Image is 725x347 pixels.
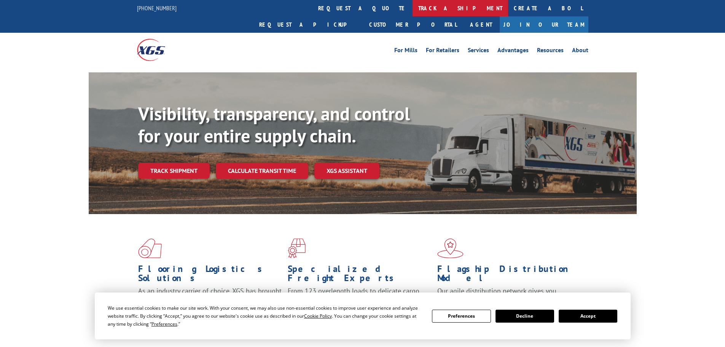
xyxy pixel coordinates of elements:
b: Visibility, transparency, and control for your entire supply chain. [138,102,410,147]
div: We use essential cookies to make our site work. With your consent, we may also use non-essential ... [108,304,423,328]
img: xgs-icon-focused-on-flooring-red [288,238,306,258]
img: xgs-icon-total-supply-chain-intelligence-red [138,238,162,258]
a: Calculate transit time [216,163,308,179]
a: For Retailers [426,47,459,56]
a: XGS ASSISTANT [314,163,379,179]
span: Preferences [151,321,177,327]
a: Track shipment [138,163,210,179]
span: Our agile distribution network gives you nationwide inventory management on demand. [437,286,577,304]
div: Cookie Consent Prompt [95,293,631,339]
button: Decline [496,310,554,323]
a: About [572,47,588,56]
button: Accept [559,310,617,323]
span: Cookie Policy [304,313,332,319]
a: Request a pickup [253,16,363,33]
a: For Mills [394,47,417,56]
a: Advantages [497,47,529,56]
h1: Flooring Logistics Solutions [138,264,282,286]
a: Services [468,47,489,56]
button: Preferences [432,310,491,323]
span: As an industry carrier of choice, XGS has brought innovation and dedication to flooring logistics... [138,286,282,313]
a: Agent [462,16,500,33]
a: Join Our Team [500,16,588,33]
a: Resources [537,47,564,56]
a: Customer Portal [363,16,462,33]
a: [PHONE_NUMBER] [137,4,177,12]
h1: Flagship Distribution Model [437,264,581,286]
img: xgs-icon-flagship-distribution-model-red [437,238,464,258]
p: From 123 overlength loads to delicate cargo, our experienced staff knows the best way to move you... [288,286,432,320]
h1: Specialized Freight Experts [288,264,432,286]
